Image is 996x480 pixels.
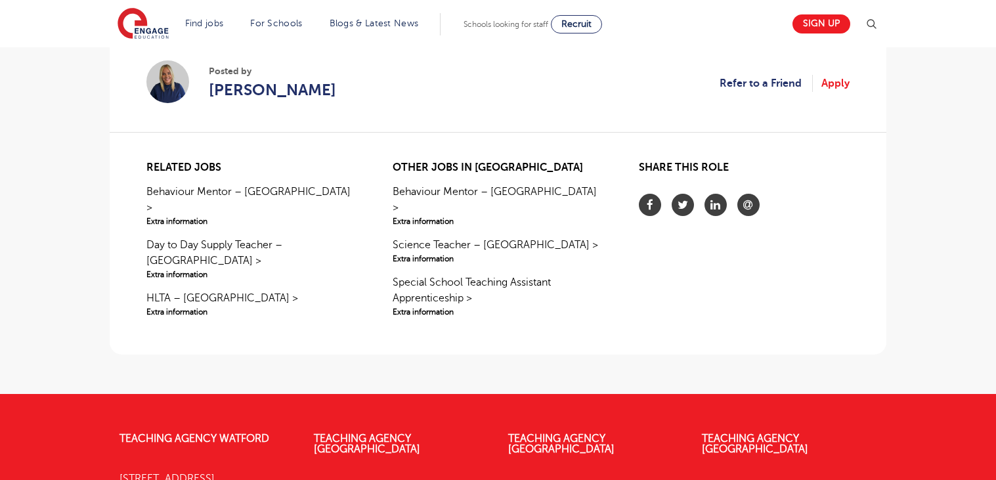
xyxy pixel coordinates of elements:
[185,18,224,28] a: Find jobs
[250,18,302,28] a: For Schools
[146,184,357,227] a: Behaviour Mentor – [GEOGRAPHIC_DATA] >Extra information
[393,253,603,265] span: Extra information
[561,19,592,29] span: Recruit
[551,15,602,33] a: Recruit
[393,184,603,227] a: Behaviour Mentor – [GEOGRAPHIC_DATA] >Extra information
[702,433,808,455] a: Teaching Agency [GEOGRAPHIC_DATA]
[209,64,336,78] span: Posted by
[146,215,357,227] span: Extra information
[393,274,603,318] a: Special School Teaching Assistant Apprenticeship >Extra information
[146,237,357,280] a: Day to Day Supply Teacher – [GEOGRAPHIC_DATA] >Extra information
[146,290,357,318] a: HLTA – [GEOGRAPHIC_DATA] >Extra information
[508,433,615,455] a: Teaching Agency [GEOGRAPHIC_DATA]
[119,433,269,445] a: Teaching Agency Watford
[314,433,420,455] a: Teaching Agency [GEOGRAPHIC_DATA]
[393,237,603,265] a: Science Teacher – [GEOGRAPHIC_DATA] >Extra information
[146,269,357,280] span: Extra information
[330,18,419,28] a: Blogs & Latest News
[821,75,850,92] a: Apply
[720,75,813,92] a: Refer to a Friend
[146,306,357,318] span: Extra information
[146,162,357,174] h2: Related jobs
[393,306,603,318] span: Extra information
[792,14,850,33] a: Sign up
[639,162,850,181] h2: Share this role
[209,78,336,102] a: [PERSON_NAME]
[464,20,548,29] span: Schools looking for staff
[118,8,169,41] img: Engage Education
[393,162,603,174] h2: Other jobs in [GEOGRAPHIC_DATA]
[393,215,603,227] span: Extra information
